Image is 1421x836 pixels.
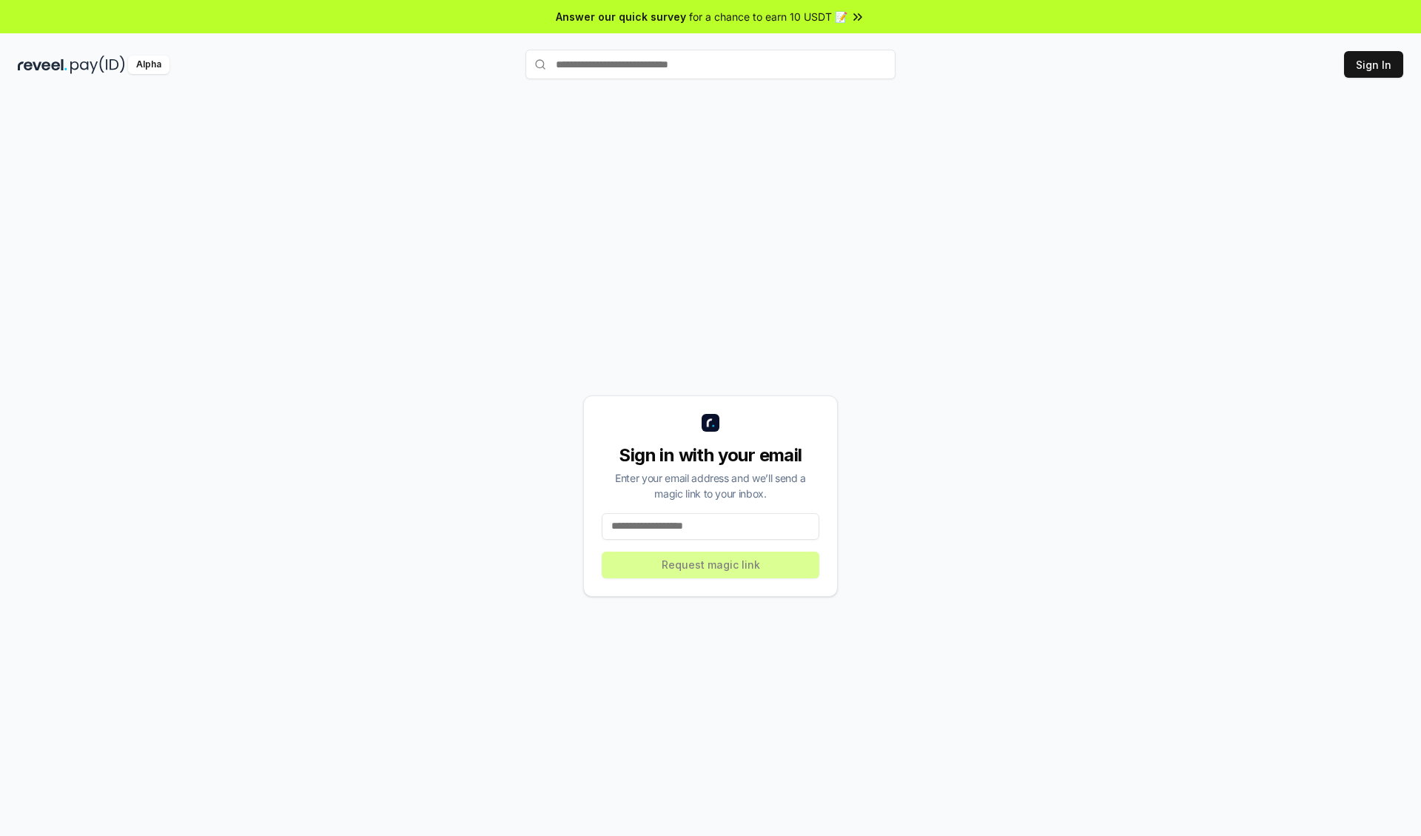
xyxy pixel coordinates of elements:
span: for a chance to earn 10 USDT 📝 [689,9,847,24]
div: Alpha [128,56,169,74]
img: pay_id [70,56,125,74]
button: Sign In [1344,51,1403,78]
div: Enter your email address and we’ll send a magic link to your inbox. [602,470,819,501]
div: Sign in with your email [602,444,819,467]
img: reveel_dark [18,56,67,74]
img: logo_small [702,414,719,432]
span: Answer our quick survey [556,9,686,24]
